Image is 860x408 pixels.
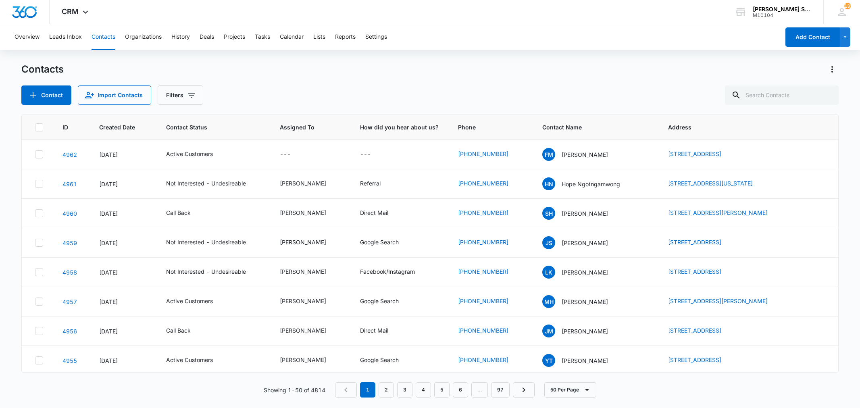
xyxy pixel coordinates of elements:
[458,238,508,246] a: [PHONE_NUMBER]
[62,239,77,246] a: Navigate to contact details page for Jonathan Steuer
[99,150,147,159] div: [DATE]
[280,179,341,189] div: Assigned To - Kenneth Florman - Select to Edit Field
[62,328,77,335] a: Navigate to contact details page for Joe Marinello
[542,266,555,279] span: LK
[668,267,736,277] div: Address - 2440 Clinton St 14 B, Carthage, MO, 51640 - Select to Edit Field
[280,24,304,50] button: Calendar
[542,266,623,279] div: Contact Name - Leota Kepner - Select to Edit Field
[360,179,395,189] div: How did you hear about us? - Referral - Select to Edit Field
[360,238,399,246] div: Google Search
[99,123,135,131] span: Created Date
[562,180,620,188] p: Hope Ngotngamwong
[753,6,812,12] div: account name
[826,63,839,76] button: Actions
[280,297,326,305] div: [PERSON_NAME]
[99,209,147,218] div: [DATE]
[668,298,768,304] a: [STREET_ADDRESS][PERSON_NAME]
[458,326,508,335] a: [PHONE_NUMBER]
[62,7,79,16] span: CRM
[458,326,523,336] div: Phone - (630) 370-9160 - Select to Edit Field
[542,295,623,308] div: Contact Name - Margot Hatcher - Select to Edit Field
[542,177,635,190] div: Contact Name - Hope Ngotngamwong - Select to Edit Field
[166,356,227,365] div: Contact Status - Active Customers - Select to Edit Field
[458,267,508,276] a: [PHONE_NUMBER]
[542,354,555,367] span: YT
[458,297,523,306] div: Phone - (817) 575-7530 - Select to Edit Field
[335,24,356,50] button: Reports
[668,150,736,159] div: Address - 845 Memorial, Chicago Heights, IL, 60411-2026 - Select to Edit Field
[360,297,399,305] div: Google Search
[542,207,623,220] div: Contact Name - Santosh Hasani - Select to Edit Field
[224,24,245,50] button: Projects
[562,356,608,365] p: [PERSON_NAME]
[166,356,213,364] div: Active Customers
[99,298,147,306] div: [DATE]
[280,356,326,364] div: [PERSON_NAME]
[280,297,341,306] div: Assigned To - Jim McDevitt - Select to Edit Field
[491,382,510,398] a: Page 97
[562,298,608,306] p: [PERSON_NAME]
[360,267,415,276] div: Facebook/Instagram
[360,326,388,335] div: Direct Mail
[562,327,608,335] p: [PERSON_NAME]
[416,382,431,398] a: Page 4
[62,357,77,364] a: Navigate to contact details page for Yaribel Tirado
[200,24,214,50] button: Deals
[166,150,213,158] div: Active Customers
[844,3,851,9] div: notifications count
[360,238,413,248] div: How did you hear about us? - Google Search - Select to Edit Field
[458,150,523,159] div: Phone - (708) 829-1735 - Select to Edit Field
[62,269,77,276] a: Navigate to contact details page for Leota Kepner
[668,180,753,187] a: [STREET_ADDRESS][US_STATE]
[365,24,387,50] button: Settings
[280,208,341,218] div: Assigned To - Jim McDevitt - Select to Edit Field
[360,267,429,277] div: How did you hear about us? - Facebook/Instagram - Select to Edit Field
[166,208,205,218] div: Contact Status - Call Back - Select to Edit Field
[562,239,608,247] p: [PERSON_NAME]
[458,267,523,277] div: Phone - (417) 423-4473 - Select to Edit Field
[542,236,555,249] span: JS
[92,24,115,50] button: Contacts
[166,297,227,306] div: Contact Status - Active Customers - Select to Edit Field
[255,24,270,50] button: Tasks
[434,382,450,398] a: Page 5
[99,268,147,277] div: [DATE]
[280,267,326,276] div: [PERSON_NAME]
[562,209,608,218] p: [PERSON_NAME]
[62,181,77,187] a: Navigate to contact details page for Hope Ngotngamwong
[62,298,77,305] a: Navigate to contact details page for Margot Hatcher
[166,297,213,305] div: Active Customers
[21,63,64,75] h1: Contacts
[360,123,439,131] span: How did you hear about us?
[458,238,523,248] div: Phone - (219) 629-1498 - Select to Edit Field
[542,177,555,190] span: HN
[542,123,637,131] span: Contact Name
[668,356,736,365] div: Address - 7495 Rose Hill, Yorkville, IL, 60560 - Select to Edit Field
[458,179,508,187] a: [PHONE_NUMBER]
[264,386,325,394] p: Showing 1-50 of 4814
[280,123,329,131] span: Assigned To
[542,325,623,337] div: Contact Name - Joe Marinello - Select to Edit Field
[668,208,782,218] div: Address - 1103 S Sarah St, Allen, TX, 75013 - Select to Edit Field
[166,179,246,187] div: Not Interested - Undesireable
[753,12,812,18] div: account id
[280,179,326,187] div: [PERSON_NAME]
[360,179,381,187] div: Referral
[171,24,190,50] button: History
[21,85,71,105] button: Add Contact
[360,208,403,218] div: How did you hear about us? - Direct Mail - Select to Edit Field
[542,236,623,249] div: Contact Name - Jonathan Steuer - Select to Edit Field
[379,382,394,398] a: Page 2
[542,354,623,367] div: Contact Name - Yaribel Tirado - Select to Edit Field
[458,123,511,131] span: Phone
[166,238,260,248] div: Contact Status - Not Interested - Undesireable - Select to Edit Field
[668,150,721,157] a: [STREET_ADDRESS]
[668,239,721,246] a: [STREET_ADDRESS]
[360,150,371,159] div: ---
[544,382,596,398] button: 50 Per Page
[313,24,325,50] button: Lists
[99,180,147,188] div: [DATE]
[668,326,736,336] div: Address - 1814 Clarendon Lane, Aurora, IL, 60504 - Select to Edit Field
[360,297,413,306] div: How did you hear about us? - Google Search - Select to Edit Field
[280,326,341,336] div: Assigned To - Jim McDevitt - Select to Edit Field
